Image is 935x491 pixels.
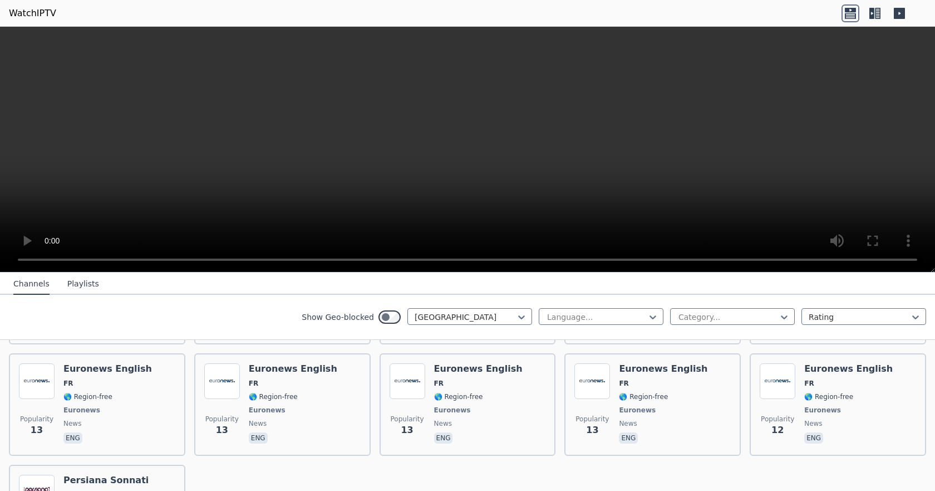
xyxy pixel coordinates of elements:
[575,415,609,424] span: Popularity
[249,419,267,428] span: news
[574,363,610,399] img: Euronews English
[619,406,656,415] span: Euronews
[391,415,424,424] span: Popularity
[249,379,258,388] span: FR
[390,363,425,399] img: Euronews English
[760,363,795,399] img: Euronews English
[63,392,112,401] span: 🌎 Region-free
[804,432,823,444] p: eng
[63,475,149,486] h6: Persiana Sonnati
[619,392,668,401] span: 🌎 Region-free
[434,419,452,428] span: news
[619,363,707,375] h6: Euronews English
[804,379,814,388] span: FR
[249,432,268,444] p: eng
[434,406,471,415] span: Euronews
[434,392,483,401] span: 🌎 Region-free
[434,379,444,388] span: FR
[619,432,638,444] p: eng
[20,415,53,424] span: Popularity
[586,424,598,437] span: 13
[216,424,228,437] span: 13
[302,312,374,323] label: Show Geo-blocked
[249,363,337,375] h6: Euronews English
[204,363,240,399] img: Euronews English
[401,424,413,437] span: 13
[63,363,152,375] h6: Euronews English
[67,274,99,295] button: Playlists
[63,432,82,444] p: eng
[205,415,239,424] span: Popularity
[619,419,637,428] span: news
[63,379,73,388] span: FR
[804,392,853,401] span: 🌎 Region-free
[619,379,628,388] span: FR
[19,363,55,399] img: Euronews English
[13,274,50,295] button: Channels
[434,432,453,444] p: eng
[804,419,822,428] span: news
[771,424,784,437] span: 12
[249,406,286,415] span: Euronews
[249,392,298,401] span: 🌎 Region-free
[761,415,794,424] span: Popularity
[9,7,56,20] a: WatchIPTV
[434,363,523,375] h6: Euronews English
[63,406,100,415] span: Euronews
[804,363,893,375] h6: Euronews English
[804,406,841,415] span: Euronews
[63,419,81,428] span: news
[31,424,43,437] span: 13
